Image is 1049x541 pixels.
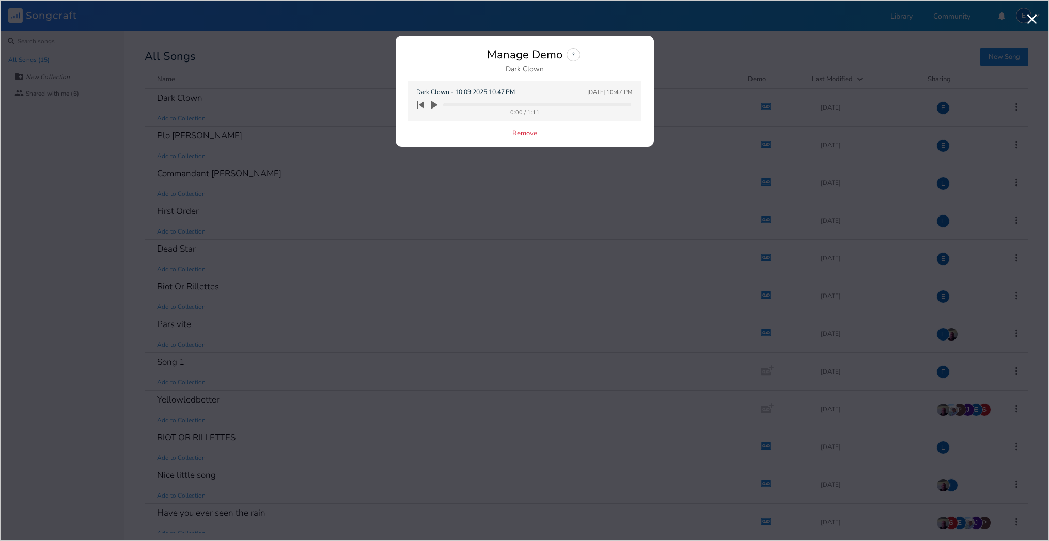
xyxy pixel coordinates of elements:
div: 0:00 / 1:11 [419,110,631,115]
div: Dark Clown [506,66,544,73]
div: Manage Demo [487,49,562,60]
div: [DATE] 10:47 PM [587,89,632,95]
div: ? [567,48,580,61]
span: Dark Clown - 10:09:2025 10.47 PM [416,87,515,97]
button: Remove [512,130,537,138]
